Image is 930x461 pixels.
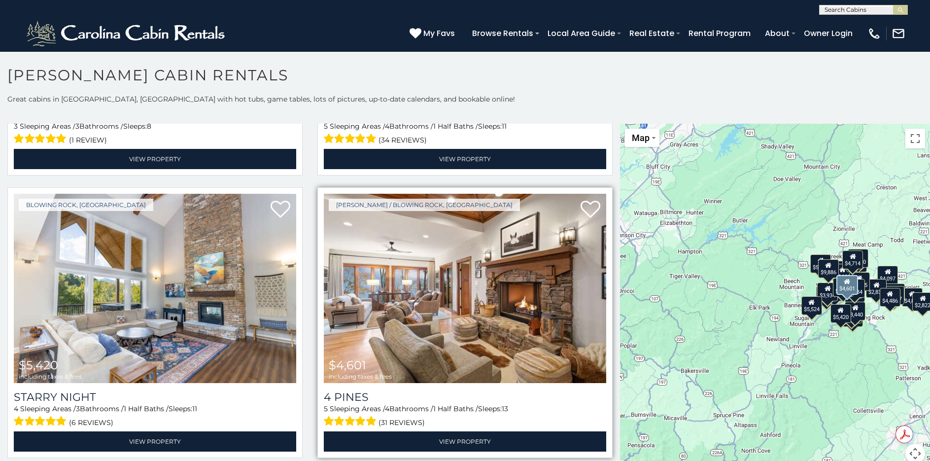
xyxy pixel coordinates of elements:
[502,122,507,131] span: 11
[845,301,866,320] div: $3,440
[625,129,659,147] button: Change map style
[866,279,887,297] div: $2,836
[892,27,905,40] img: mail-regular-white.png
[843,308,863,326] div: $4,536
[329,199,520,211] a: [PERSON_NAME] / Blowing Rock, [GEOGRAPHIC_DATA]
[324,149,606,169] a: View Property
[880,288,900,307] div: $4,486
[841,304,862,323] div: $3,703
[76,404,80,413] span: 3
[848,248,869,267] div: $4,490
[324,121,606,146] div: Sleeping Areas / Bathrooms / Sleeps:
[14,194,296,383] img: Starry Night
[433,404,478,413] span: 1 Half Baths /
[581,200,600,220] a: Add to favorites
[433,122,478,131] span: 1 Half Baths /
[14,149,296,169] a: View Property
[543,25,620,42] a: Local Area Guide
[867,27,881,40] img: phone-regular-white.png
[14,121,296,146] div: Sleeping Areas / Bathrooms / Sleeps:
[75,122,79,131] span: 3
[836,275,858,294] div: $4,601
[632,133,650,143] span: Map
[192,404,197,413] span: 11
[14,390,296,404] a: Starry Night
[817,285,837,304] div: $6,276
[760,25,794,42] a: About
[423,27,455,39] span: My Favs
[19,358,58,372] span: $5,420
[19,199,153,211] a: Blowing Rock, [GEOGRAPHIC_DATA]
[324,431,606,452] a: View Property
[271,200,290,220] a: Add to favorites
[329,373,392,380] span: including taxes & fees
[849,272,870,291] div: $2,735
[801,296,822,315] div: $5,524
[324,122,328,131] span: 5
[833,278,854,297] div: $3,030
[845,279,865,297] div: $5,484
[467,25,538,42] a: Browse Rentals
[19,373,82,380] span: including taxes & fees
[684,25,756,42] a: Rental Program
[878,266,898,284] div: $4,097
[843,250,863,269] div: $4,714
[811,254,831,273] div: $5,119
[379,416,425,429] span: (31 reviews)
[905,129,925,148] button: Toggle fullscreen view
[385,404,389,413] span: 4
[385,122,389,131] span: 4
[69,416,113,429] span: (6 reviews)
[324,194,606,383] img: 4 Pines
[818,283,838,301] div: $3,934
[324,194,606,383] a: 4 Pines $4,601 including taxes & fees
[69,134,107,146] span: (1 review)
[624,25,679,42] a: Real Estate
[14,194,296,383] a: Starry Night $5,420 including taxes & fees
[799,25,858,42] a: Owner Login
[902,287,923,306] div: $4,882
[14,404,18,413] span: 4
[14,431,296,452] a: View Property
[502,404,508,413] span: 13
[324,404,328,413] span: 5
[324,404,606,429] div: Sleeping Areas / Bathrooms / Sleeps:
[830,304,851,323] div: $5,420
[410,27,457,40] a: My Favs
[329,358,366,372] span: $4,601
[818,259,839,278] div: $9,886
[324,390,606,404] a: 4 Pines
[25,19,229,48] img: White-1-2.png
[832,263,853,282] div: $5,922
[14,122,18,131] span: 3
[124,404,169,413] span: 1 Half Baths /
[379,134,427,146] span: (34 reviews)
[884,284,905,302] div: $3,616
[884,285,905,304] div: $3,077
[147,122,151,131] span: 8
[14,404,296,429] div: Sleeping Areas / Bathrooms / Sleeps:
